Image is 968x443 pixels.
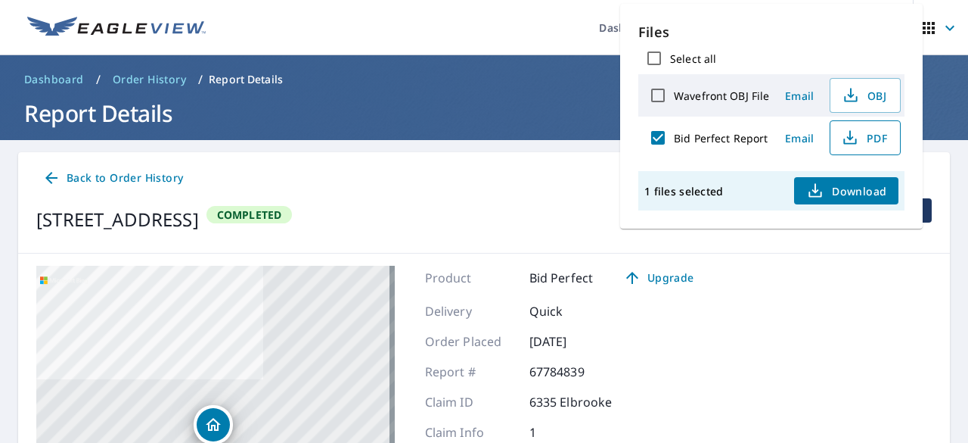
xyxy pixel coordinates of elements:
[24,72,84,87] span: Dashboard
[830,78,901,113] button: OBJ
[830,120,901,155] button: PDF
[425,363,516,381] p: Report #
[644,184,723,198] p: 1 files selected
[794,177,898,204] button: Download
[198,70,203,89] li: /
[611,266,706,290] a: Upgrade
[18,67,950,92] nav: breadcrumb
[775,126,824,150] button: Email
[18,67,90,92] a: Dashboard
[107,67,192,92] a: Order History
[425,302,516,320] p: Delivery
[674,131,768,145] label: Bid Perfect Report
[113,72,186,87] span: Order History
[27,17,206,39] img: EV Logo
[36,206,199,233] div: [STREET_ADDRESS]
[638,22,904,42] p: Files
[425,269,516,287] p: Product
[42,169,183,188] span: Back to Order History
[96,70,101,89] li: /
[806,182,886,200] span: Download
[781,131,818,145] span: Email
[670,51,716,66] label: Select all
[529,423,620,441] p: 1
[839,129,888,147] span: PDF
[425,332,516,351] p: Order Placed
[208,207,291,222] span: Completed
[529,302,620,320] p: Quick
[209,72,283,87] p: Report Details
[425,423,516,441] p: Claim Info
[839,86,888,105] span: OBJ
[529,332,620,351] p: [DATE]
[529,269,594,287] p: Bid Perfect
[781,89,818,103] span: Email
[18,98,950,129] h1: Report Details
[36,164,189,192] a: Back to Order History
[425,393,516,411] p: Claim ID
[620,269,697,287] span: Upgrade
[529,393,620,411] p: 6335 Elbrooke
[674,89,769,103] label: Wavefront OBJ File
[775,84,824,108] button: Email
[529,363,620,381] p: 67784839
